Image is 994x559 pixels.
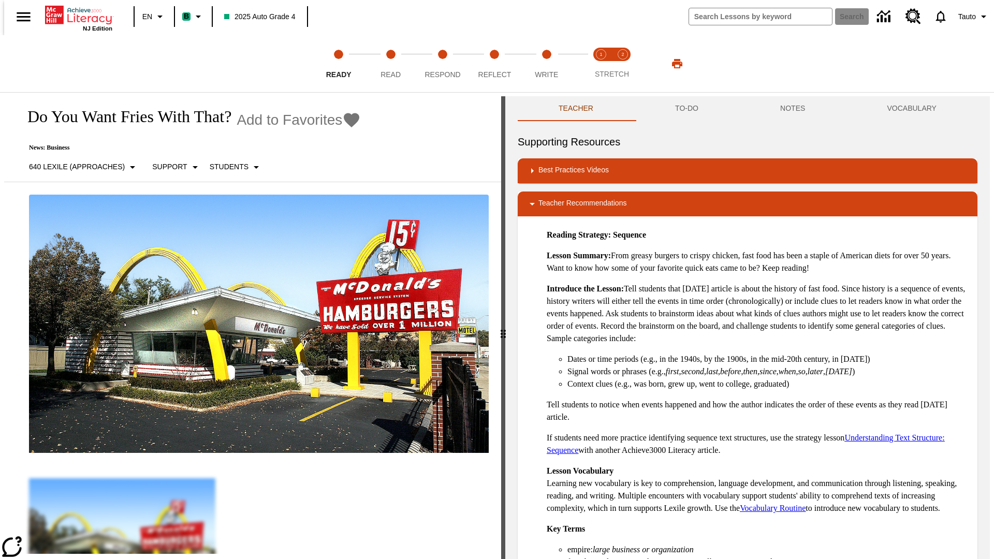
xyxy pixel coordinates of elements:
em: then [743,367,757,376]
span: B [184,10,189,23]
img: One of the first McDonald's stores, with the iconic red sign and golden arches. [29,195,489,453]
a: Notifications [927,3,954,30]
button: Open side menu [8,2,39,32]
button: Profile/Settings [954,7,994,26]
button: Read step 2 of 5 [360,35,420,92]
button: Respond step 3 of 5 [413,35,473,92]
button: Language: EN, Select a language [138,7,171,26]
li: empire: [567,543,969,556]
a: Vocabulary Routine [740,504,806,512]
em: later [808,367,823,376]
h6: Supporting Resources [518,134,977,150]
span: Add to Favorites [237,112,342,128]
button: Ready step 1 of 5 [309,35,369,92]
li: Signal words or phrases (e.g., , , , , , , , , , ) [567,365,969,378]
span: 2025 Auto Grade 4 [224,11,296,22]
p: Support [152,161,187,172]
span: Respond [425,70,460,79]
p: Tell students to notice when events happened and how the author indicates the order of these even... [547,399,969,423]
span: NJ Edition [83,25,112,32]
button: Reflect step 4 of 5 [464,35,524,92]
em: [DATE] [825,367,852,376]
button: Boost Class color is mint green. Change class color [178,7,209,26]
h1: Do You Want Fries With That? [17,107,231,126]
p: 640 Lexile (Approaches) [29,161,125,172]
span: Reflect [478,70,511,79]
li: Context clues (e.g., was born, grew up, went to college, graduated) [567,378,969,390]
p: Learning new vocabulary is key to comprehension, language development, and communication through ... [547,465,969,514]
button: Stretch Read step 1 of 2 [586,35,616,92]
span: STRETCH [595,70,629,78]
input: search field [689,8,832,25]
div: Instructional Panel Tabs [518,96,977,121]
div: activity [505,96,990,559]
button: VOCABULARY [846,96,977,121]
button: Scaffolds, Support [148,158,205,176]
span: Read [381,70,401,79]
em: last [706,367,718,376]
button: Teacher [518,96,634,121]
div: reading [4,96,501,554]
strong: Sequence [613,230,646,239]
a: Data Center [871,3,899,31]
div: Teacher Recommendations [518,192,977,216]
strong: Lesson Summary: [547,251,611,260]
p: News: Business [17,144,361,152]
em: second [681,367,704,376]
span: Write [535,70,558,79]
button: TO-DO [634,96,739,121]
a: Resource Center, Will open in new tab [899,3,927,31]
em: large business or organization [593,545,694,554]
em: so [798,367,806,376]
strong: Introduce the Lesson: [547,284,624,293]
em: since [759,367,777,376]
strong: Lesson Vocabulary [547,466,613,475]
p: Teacher Recommendations [538,198,626,210]
button: Stretch Respond step 2 of 2 [608,35,638,92]
button: Add to Favorites - Do You Want Fries With That? [237,111,361,129]
p: If students need more practice identifying sequence text structures, use the strategy lesson with... [547,432,969,457]
em: first [666,367,679,376]
button: Select Lexile, 640 Lexile (Approaches) [25,158,143,176]
strong: Reading Strategy: [547,230,611,239]
span: Tauto [958,11,976,22]
button: NOTES [739,96,846,121]
p: Tell students that [DATE] article is about the history of fast food. Since history is a sequence ... [547,283,969,345]
p: Students [210,161,248,172]
p: From greasy burgers to crispy chicken, fast food has been a staple of American diets for over 50 ... [547,249,969,274]
text: 1 [600,52,602,57]
a: Understanding Text Structure: Sequence [547,433,945,454]
p: Best Practices Videos [538,165,609,177]
div: Press Enter or Spacebar and then press right and left arrow keys to move the slider [501,96,505,559]
div: Home [45,4,112,32]
em: when [779,367,796,376]
button: Write step 5 of 5 [517,35,577,92]
span: EN [142,11,152,22]
div: Best Practices Videos [518,158,977,183]
text: 2 [621,52,624,57]
button: Print [661,54,694,73]
button: Select Student [206,158,267,176]
span: Ready [326,70,352,79]
em: before [720,367,741,376]
li: Dates or time periods (e.g., in the 1940s, by the 1900s, in the mid-20th century, in [DATE]) [567,353,969,365]
strong: Key Terms [547,524,585,533]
